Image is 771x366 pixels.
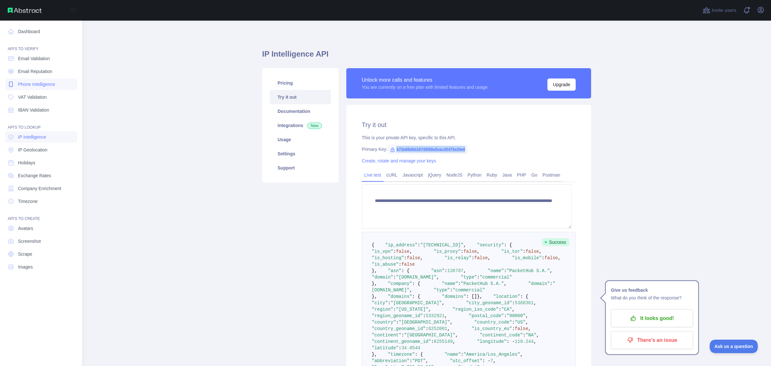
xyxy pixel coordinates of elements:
[493,358,496,363] span: ,
[455,333,458,338] span: ,
[542,255,544,261] span: :
[8,8,42,13] img: Abstract API
[5,66,77,77] a: Email Reputation
[415,352,423,357] span: : {
[372,352,377,357] span: },
[431,268,445,273] span: "asn"
[484,170,500,180] a: Ruby
[536,333,539,338] span: ,
[453,307,499,312] span: "region_iso_code"
[5,131,77,143] a: IP Intelligence
[464,268,466,273] span: ,
[534,300,536,306] span: ,
[477,249,480,254] span: ,
[542,238,569,246] span: Success
[372,313,423,318] span: "region_geoname_id"
[401,333,404,338] span: :
[545,255,558,261] span: false
[362,134,576,141] div: This is your private API key, specific to this API.
[18,107,49,113] span: IBAN Validation
[520,352,523,357] span: ,
[426,313,445,318] span: 5332921
[445,313,447,318] span: ,
[558,255,561,261] span: ,
[5,183,77,194] a: Company Enrichment
[5,26,77,37] a: Dashboard
[18,264,33,270] span: Images
[488,268,504,273] span: "name"
[396,249,410,254] span: false
[401,345,420,351] span: 34.0544
[5,261,77,273] a: Images
[526,333,536,338] span: "NA"
[388,281,412,286] span: "company"
[18,55,50,62] span: Email Validation
[512,326,515,331] span: :
[534,339,536,344] span: ,
[5,248,77,260] a: Scrape
[5,78,77,90] a: Phone Intelligence
[464,249,477,254] span: false
[515,339,534,344] span: 118.244
[404,333,456,338] span: "[GEOGRAPHIC_DATA]"
[270,104,331,118] a: Documentation
[407,255,420,261] span: false
[412,294,420,299] span: : {
[18,134,46,140] span: IP Intelligence
[18,185,61,192] span: Company Enrichment
[396,275,437,280] span: "[DOMAIN_NAME]"
[431,339,434,344] span: :
[372,242,374,248] span: {
[493,294,520,299] span: "location"
[270,161,331,175] a: Support
[388,300,390,306] span: :
[426,326,428,331] span: :
[434,288,450,293] span: "type"
[5,157,77,169] a: Holidays
[474,320,512,325] span: "country_code"
[428,326,447,331] span: 6252001
[453,339,455,344] span: ,
[453,288,485,293] span: "commercial"
[469,313,504,318] span: "postal_code"
[499,307,501,312] span: :
[504,242,512,248] span: : {
[526,249,539,254] span: false
[270,147,331,161] a: Settings
[18,225,33,232] span: Avatars
[701,5,738,15] button: Invite users
[540,170,563,180] a: Postman
[410,288,412,293] span: ,
[372,333,401,338] span: "continent"
[447,326,450,331] span: ,
[504,268,507,273] span: :
[396,307,429,312] span: "[US_STATE]"
[477,294,483,299] span: },
[412,358,426,363] span: "PDT"
[450,288,453,293] span: :
[423,313,426,318] span: :
[472,326,512,331] span: "is_country_eu"
[372,320,396,325] span: "country"
[385,242,418,248] span: "ip_address"
[464,352,520,357] span: "America/Los_Angeles"
[5,91,77,103] a: VAT Validation
[372,249,393,254] span: "is_vpn"
[526,320,528,325] span: ,
[480,275,512,280] span: "commercial"
[466,294,477,299] span: : []
[393,275,396,280] span: :
[372,281,377,286] span: },
[464,242,466,248] span: ,
[445,255,472,261] span: "is_relay"
[447,268,463,273] span: 136787
[5,53,77,64] a: Email Validation
[18,160,35,166] span: Holidays
[5,235,77,247] a: Screenshot
[5,117,77,130] div: API'S TO LOOKUP
[270,90,331,104] a: Try it out
[528,281,550,286] span: "domain"
[372,300,388,306] span: "city"
[507,268,550,273] span: "PacketHub S.A."
[18,238,41,244] span: Screenshot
